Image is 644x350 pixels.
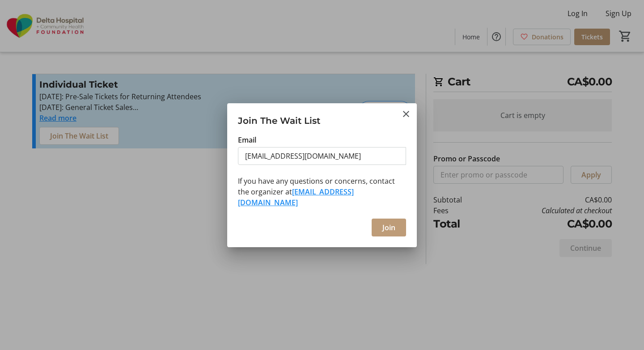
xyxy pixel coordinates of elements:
keeper-lock: Open Keeper Popup [388,151,399,161]
button: Join [372,219,406,236]
a: Contact the organizer [238,187,354,207]
button: Close [401,109,411,119]
p: If you have any questions or concerns, contact the organizer at [238,176,406,208]
h3: Join The Wait List [227,103,417,134]
span: Join [382,222,395,233]
label: Email [238,135,256,145]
